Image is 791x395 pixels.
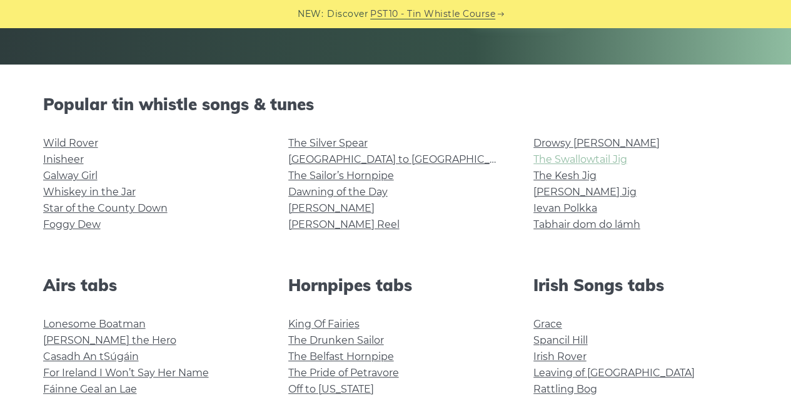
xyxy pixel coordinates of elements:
[327,7,368,21] span: Discover
[533,367,695,379] a: Leaving of [GEOGRAPHIC_DATA]
[533,218,640,230] a: Tabhair dom do lámh
[43,218,101,230] a: Foggy Dew
[533,170,597,182] a: The Kesh Jig
[533,318,562,330] a: Grace
[288,186,388,198] a: Dawning of the Day
[43,186,136,198] a: Whiskey in the Jar
[43,275,258,295] h2: Airs tabs
[533,153,627,165] a: The Swallowtail Jig
[288,367,399,379] a: The Pride of Petravore
[43,351,139,362] a: Casadh An tSúgáin
[288,318,360,330] a: King Of Fairies
[533,275,748,295] h2: Irish Songs tabs
[43,137,98,149] a: Wild Rover
[533,383,597,395] a: Rattling Bog
[288,383,374,395] a: Off to [US_STATE]
[43,95,748,114] h2: Popular tin whistle songs & tunes
[288,170,394,182] a: The Sailor’s Hornpipe
[43,334,176,346] a: [PERSON_NAME] the Hero
[533,334,588,346] a: Spancil Hill
[533,202,597,214] a: Ievan Polkka
[43,202,168,214] a: Star of the County Down
[43,153,84,165] a: Inisheer
[370,7,495,21] a: PST10 - Tin Whistle Course
[288,334,384,346] a: The Drunken Sailor
[533,351,587,362] a: Irish Rover
[298,7,323,21] span: NEW:
[533,137,660,149] a: Drowsy [PERSON_NAME]
[43,170,98,182] a: Galway Girl
[288,153,519,165] a: [GEOGRAPHIC_DATA] to [GEOGRAPHIC_DATA]
[533,186,637,198] a: [PERSON_NAME] Jig
[43,318,146,330] a: Lonesome Boatman
[43,383,137,395] a: Fáinne Geal an Lae
[288,351,394,362] a: The Belfast Hornpipe
[288,202,375,214] a: [PERSON_NAME]
[288,218,400,230] a: [PERSON_NAME] Reel
[288,275,503,295] h2: Hornpipes tabs
[288,137,368,149] a: The Silver Spear
[43,367,209,379] a: For Ireland I Won’t Say Her Name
